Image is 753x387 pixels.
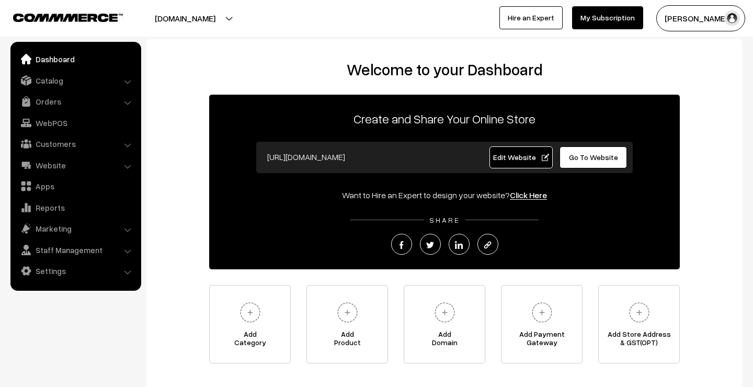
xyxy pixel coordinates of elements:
[13,14,123,21] img: COMMMERCE
[13,241,138,259] a: Staff Management
[209,285,291,363] a: AddCategory
[404,330,485,351] span: Add Domain
[13,92,138,111] a: Orders
[656,5,745,31] button: [PERSON_NAME]
[424,215,465,224] span: SHARE
[13,177,138,196] a: Apps
[724,10,740,26] img: user
[157,60,732,79] h2: Welcome to your Dashboard
[501,330,582,351] span: Add Payment Gateway
[13,134,138,153] a: Customers
[528,298,556,327] img: plus.svg
[13,71,138,90] a: Catalog
[209,109,680,128] p: Create and Share Your Online Store
[333,298,362,327] img: plus.svg
[560,146,627,168] a: Go To Website
[489,146,553,168] a: Edit Website
[209,189,680,201] div: Want to Hire an Expert to design your website?
[501,285,583,363] a: Add PaymentGateway
[13,261,138,280] a: Settings
[493,153,549,162] span: Edit Website
[118,5,252,31] button: [DOMAIN_NAME]
[569,153,618,162] span: Go To Website
[625,298,654,327] img: plus.svg
[599,330,679,351] span: Add Store Address & GST(OPT)
[13,10,105,23] a: COMMMERCE
[13,113,138,132] a: WebPOS
[307,330,387,351] span: Add Product
[499,6,563,29] a: Hire an Expert
[404,285,485,363] a: AddDomain
[13,156,138,175] a: Website
[430,298,459,327] img: plus.svg
[210,330,290,351] span: Add Category
[13,50,138,69] a: Dashboard
[13,198,138,217] a: Reports
[572,6,643,29] a: My Subscription
[598,285,680,363] a: Add Store Address& GST(OPT)
[306,285,388,363] a: AddProduct
[236,298,265,327] img: plus.svg
[510,190,547,200] a: Click Here
[13,219,138,238] a: Marketing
